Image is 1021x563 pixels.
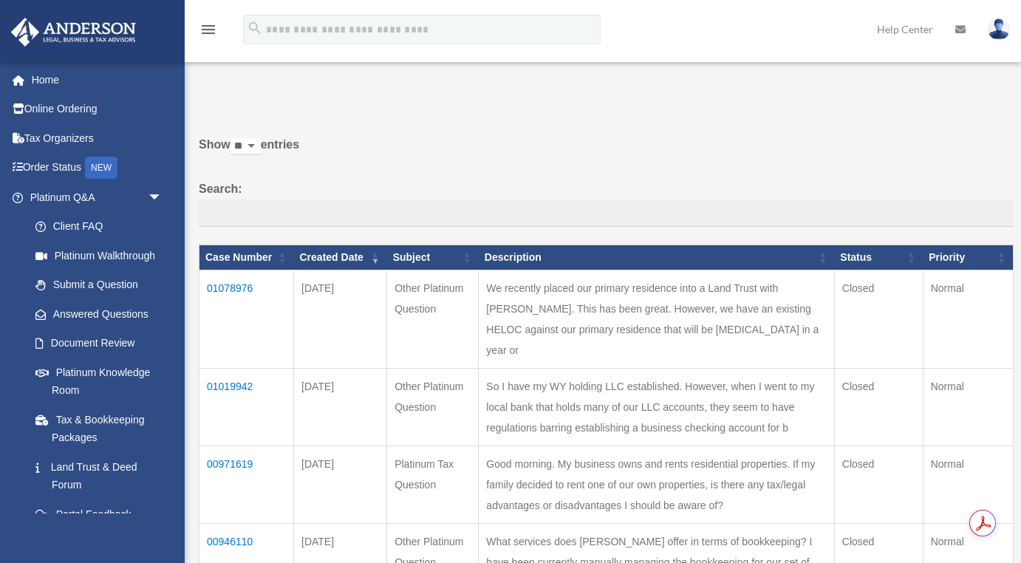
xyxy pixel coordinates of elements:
div: NEW [85,157,117,179]
a: Answered Questions [21,299,170,329]
img: User Pic [988,18,1010,40]
a: Platinum Walkthrough [21,241,177,270]
img: Anderson Advisors Platinum Portal [7,18,140,47]
th: Status: activate to sort column ascending [834,245,923,270]
a: Portal Feedback [21,499,177,529]
a: Client FAQ [21,212,177,242]
label: Search: [199,179,1014,228]
select: Showentries [231,138,261,155]
a: Tax Organizers [10,123,185,153]
a: Document Review [21,329,177,358]
th: Case Number: activate to sort column ascending [199,245,294,270]
td: [DATE] [294,270,387,369]
td: Platinum Tax Question [387,446,479,524]
a: Submit a Question [21,270,177,300]
i: search [247,20,263,36]
td: 01019942 [199,369,294,446]
a: Platinum Q&Aarrow_drop_down [10,182,177,212]
td: Closed [834,369,923,446]
label: Show entries [199,134,1014,170]
td: [DATE] [294,369,387,446]
td: [DATE] [294,446,387,524]
td: 01078976 [199,270,294,369]
td: Normal [923,369,1013,446]
td: Closed [834,270,923,369]
a: Land Trust & Deed Forum [21,452,177,499]
th: Subject: activate to sort column ascending [387,245,479,270]
td: 00971619 [199,446,294,524]
a: Online Ordering [10,95,185,124]
td: Good morning. My business owns and rents residential properties. If my family decided to rent one... [479,446,834,524]
td: Other Platinum Question [387,369,479,446]
input: Search: [199,199,1014,228]
a: Tax & Bookkeeping Packages [21,405,177,452]
a: Platinum Knowledge Room [21,358,177,405]
th: Description: activate to sort column ascending [479,245,834,270]
td: Normal [923,270,1013,369]
td: Other Platinum Question [387,270,479,369]
a: Order StatusNEW [10,153,185,183]
a: menu [199,26,217,38]
th: Priority: activate to sort column ascending [923,245,1013,270]
td: Normal [923,446,1013,524]
td: We recently placed our primary residence into a Land Trust with [PERSON_NAME]. This has been grea... [479,270,834,369]
i: menu [199,21,217,38]
span: arrow_drop_down [148,182,177,213]
td: Closed [834,446,923,524]
td: So I have my WY holding LLC established. However, when I went to my local bank that holds many of... [479,369,834,446]
th: Created Date: activate to sort column ascending [294,245,387,270]
a: Home [10,65,185,95]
